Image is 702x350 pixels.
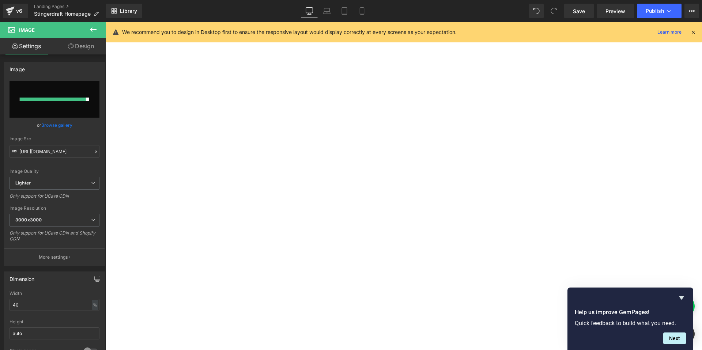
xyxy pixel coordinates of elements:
div: Width [10,291,99,296]
b: 3000x3000 [15,217,42,222]
div: Image Src [10,136,99,141]
a: Tablet [336,4,353,18]
a: Design [54,38,107,54]
p: More settings [39,254,68,260]
div: or [10,121,99,129]
span: Image [19,27,35,33]
button: More [684,4,699,18]
a: Preview [597,4,634,18]
button: Redo [547,4,561,18]
p: Quick feedback to build what you need. [575,320,686,327]
input: Link [10,145,99,158]
a: Desktop [301,4,318,18]
button: Hide survey [677,293,686,302]
span: Publish [646,8,664,14]
button: More settings [4,248,105,266]
div: Dimension [10,272,35,282]
div: % [92,300,98,310]
a: Learn more [654,28,684,37]
button: Next question [663,332,686,344]
div: Help us improve GemPages! [575,293,686,344]
div: Image Quality [10,169,99,174]
div: Image Resolution [10,206,99,211]
button: Undo [529,4,544,18]
input: auto [10,299,99,311]
a: v6 [3,4,28,18]
button: Publish [637,4,682,18]
span: Preview [605,7,625,15]
p: We recommend you to design in Desktop first to ensure the responsive layout would display correct... [122,28,457,36]
a: Browse gallery [41,119,72,132]
a: New Library [106,4,142,18]
a: Landing Pages [34,4,106,9]
input: auto [10,327,99,339]
div: v6 [15,6,24,16]
span: Save [573,7,585,15]
span: Stingerdraft Homepage [34,11,91,17]
div: Height [10,319,99,324]
a: Laptop [318,4,336,18]
div: Image [10,62,25,72]
div: Only support for UCare CDN and Shopify CDN [10,230,99,247]
span: Library [120,8,137,14]
h2: Help us improve GemPages! [575,308,686,317]
a: Mobile [353,4,371,18]
div: Only support for UCare CDN [10,193,99,204]
b: Lighter [15,180,31,186]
